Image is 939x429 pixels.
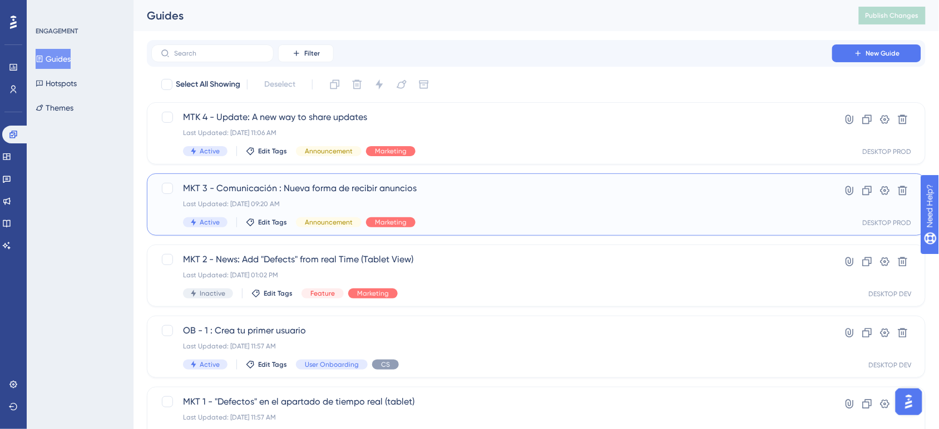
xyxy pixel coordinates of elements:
button: Filter [278,44,334,62]
span: MKT 1 - "Defectos" en el apartado de tiempo real (tablet) [183,395,800,408]
span: Marketing [375,147,407,156]
div: Last Updated: [DATE] 11:57 AM [183,413,800,422]
button: Guides [36,49,71,69]
span: Publish Changes [866,11,919,20]
div: DESKTOP DEV [869,361,912,370]
span: New Guide [866,49,900,58]
span: Edit Tags [258,360,287,369]
span: Edit Tags [258,218,287,227]
span: OB - 1 : Crea tu primer usuario [183,324,800,337]
div: DESKTOP DEV [869,290,912,298]
span: User Onboarding [305,360,359,369]
div: ENGAGEMENT [36,27,78,36]
span: MTK 4 - Update: A new way to share updates [183,111,800,124]
iframe: UserGuiding AI Assistant Launcher [892,385,926,418]
button: Edit Tags [246,147,287,156]
button: Themes [36,98,73,118]
div: Guides [147,8,831,23]
span: Announcement [305,147,353,156]
div: Last Updated: [DATE] 09:20 AM [183,199,800,208]
div: DESKTOP PROD [863,218,912,227]
span: Filter [304,49,320,58]
input: Search [174,49,264,57]
button: New Guide [832,44,921,62]
button: Edit Tags [251,289,293,298]
button: Edit Tags [246,360,287,369]
span: Edit Tags [258,147,287,156]
span: Need Help? [26,3,70,16]
span: Select All Showing [176,78,240,91]
span: Feature [310,289,335,298]
div: Last Updated: [DATE] 11:06 AM [183,128,800,137]
span: Edit Tags [264,289,293,298]
div: DESKTOP PROD [863,147,912,156]
button: Deselect [254,74,305,94]
span: Active [200,147,220,156]
span: Marketing [375,218,407,227]
span: Announcement [305,218,353,227]
span: MKT 3 - Comunicación : Nueva forma de recibir anuncios [183,182,800,195]
button: Hotspots [36,73,77,93]
span: Active [200,218,220,227]
span: Active [200,360,220,369]
button: Edit Tags [246,218,287,227]
div: Last Updated: [DATE] 11:57 AM [183,342,800,351]
button: Publish Changes [859,7,926,24]
div: Last Updated: [DATE] 01:02 PM [183,271,800,280]
span: Marketing [357,289,389,298]
span: CS [381,360,390,369]
span: Inactive [200,289,225,298]
span: MKT 2 - News: Add "Defects" from real Time (Tablet View) [183,253,800,266]
span: Deselect [264,78,295,91]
